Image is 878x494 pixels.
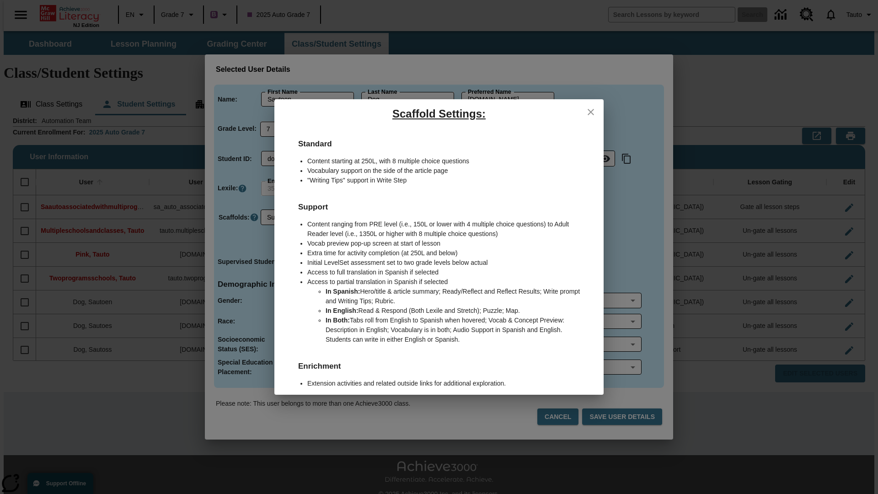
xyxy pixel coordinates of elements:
[274,99,604,129] h5: Scaffold Settings:
[307,277,589,287] li: Access to partial translation in Spanish if selected
[289,351,589,372] h6: Enrichment
[326,287,589,306] li: Hero/title & article summary; Ready/Reflect and Reflect Results; Write prompt and Writing Tips; R...
[307,166,589,176] li: Vocabulary support on the side of the article page
[307,176,589,185] li: "Writing Tips" support in Write Step
[307,268,589,277] li: Access to full translation in Spanish if selected
[289,192,589,213] h6: Support
[307,379,589,388] li: Extension activities and related outside links for additional exploration.
[307,248,589,258] li: Extra time for activity completion (at 250L and below)
[326,306,589,316] li: Read & Respond (Both Lexile and Stretch); Puzzle; Map.
[326,288,360,295] b: In Spanish:
[326,317,350,324] b: In Both:
[326,307,359,314] b: In English:
[307,220,589,239] li: Content ranging from PRE level (i.e., 150L or lower with 4 multiple choice questions) to Adult Re...
[326,316,589,344] li: Tabs roll from English to Spanish when hovered; Vocab & Concept Preview: Description in English; ...
[289,129,589,150] h6: Standard
[582,103,600,121] button: close
[307,156,589,166] li: Content starting at 250L, with 8 multiple choice questions
[307,239,589,248] li: Vocab preview pop-up screen at start of lesson
[307,258,589,268] li: Initial LevelSet assessment set to two grade levels below actual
